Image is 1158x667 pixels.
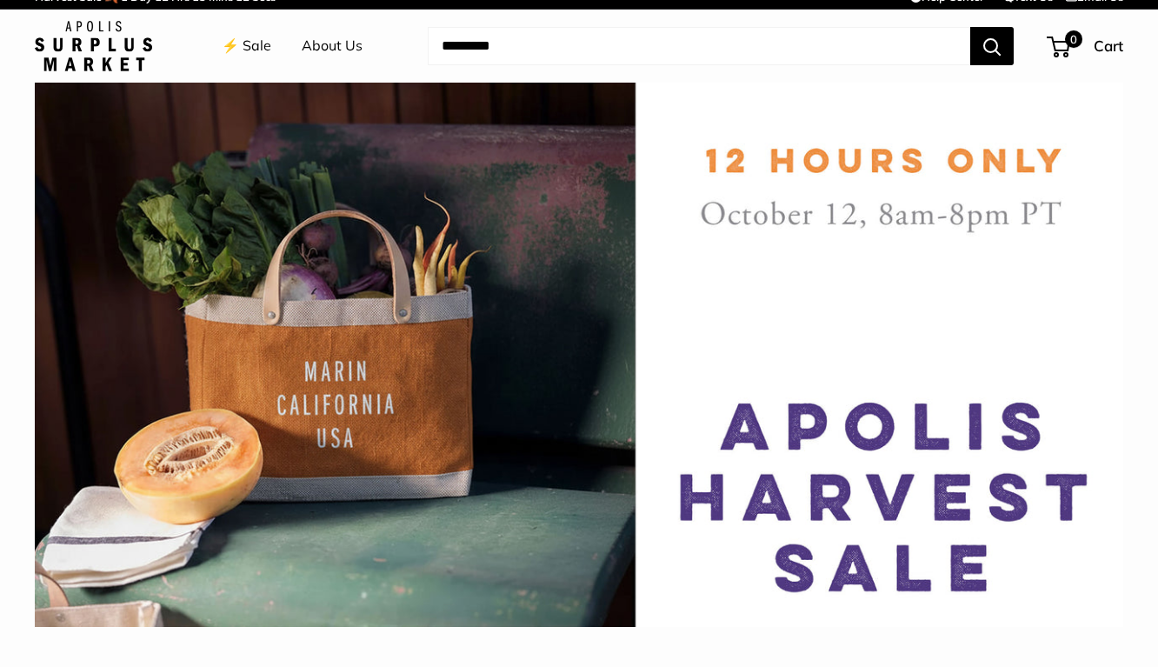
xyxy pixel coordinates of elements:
span: Cart [1094,37,1123,55]
a: 0 Cart [1048,32,1123,60]
button: Search [970,27,1014,65]
span: 0 [1065,30,1082,48]
a: About Us [302,33,363,59]
input: Search... [428,27,970,65]
img: Apolis: Surplus Market [35,21,152,71]
a: ⚡️ Sale [222,33,271,59]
